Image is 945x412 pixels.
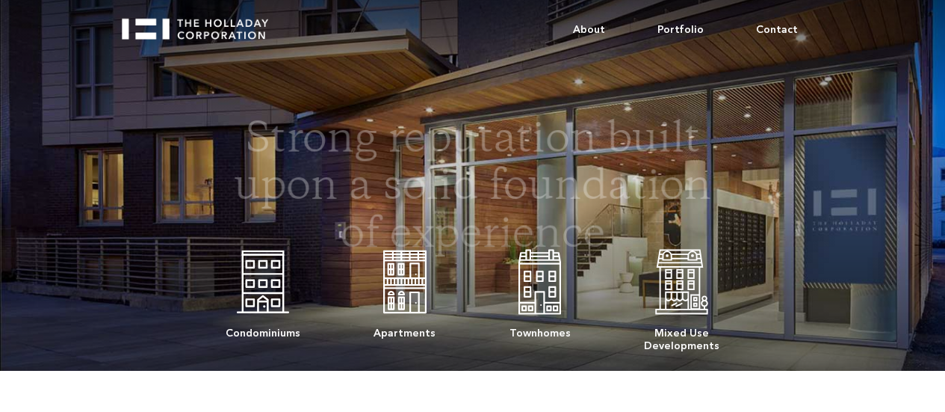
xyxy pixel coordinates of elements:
[227,117,719,261] h1: Strong reputation built upon a solid foundation of experience
[122,7,282,40] a: home
[374,319,436,339] div: Apartments
[631,7,730,52] a: Portfolio
[509,319,571,339] div: Townhomes
[644,319,719,352] div: Mixed Use Developments
[730,7,824,52] a: Contact
[547,7,631,52] a: About
[226,319,300,339] div: Condominiums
